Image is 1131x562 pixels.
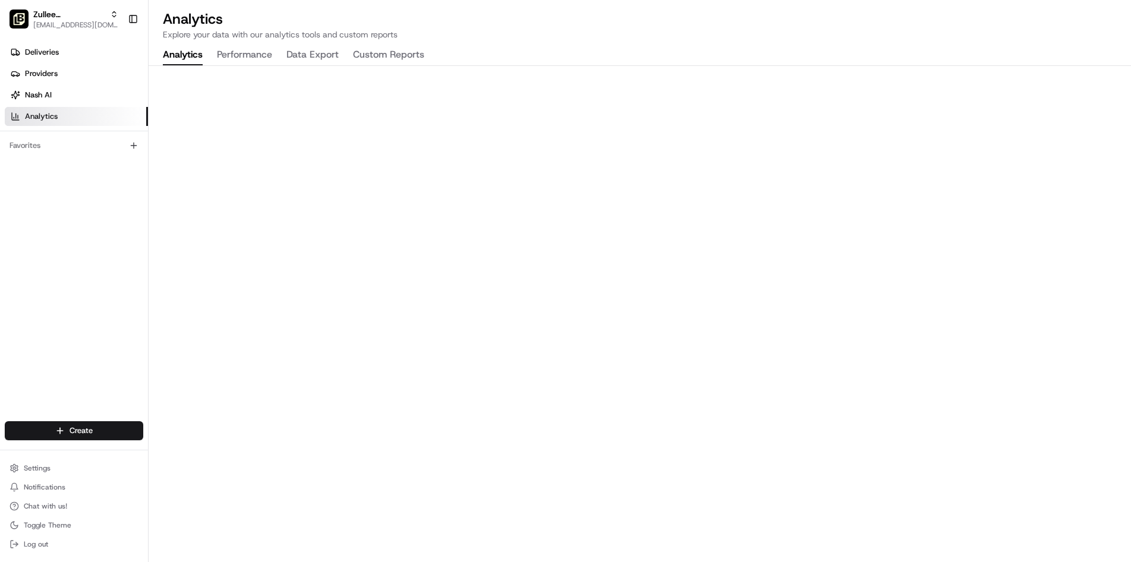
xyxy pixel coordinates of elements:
a: Providers [5,64,148,83]
button: Start new chat [202,117,216,131]
span: Pylon [118,201,144,210]
span: API Documentation [112,172,191,184]
button: Settings [5,460,143,476]
span: Nash AI [25,90,52,100]
button: Performance [217,45,272,65]
button: Create [5,421,143,440]
a: Powered byPylon [84,201,144,210]
button: Custom Reports [353,45,424,65]
span: Create [70,425,93,436]
button: Chat with us! [5,498,143,514]
span: Deliveries [25,47,59,58]
span: Analytics [25,111,58,122]
button: Notifications [5,479,143,495]
div: 📗 [12,173,21,183]
iframe: Analytics [149,66,1131,562]
div: Favorites [5,136,143,155]
span: Settings [24,463,51,473]
button: Log out [5,536,143,552]
button: Data Export [286,45,339,65]
img: Zullee Mediterrannean Grill - Meridian [10,10,29,29]
a: Deliveries [5,43,148,62]
div: 💻 [100,173,110,183]
h2: Analytics [163,10,1117,29]
button: Analytics [163,45,203,65]
a: 📗Knowledge Base [7,168,96,189]
button: Zullee Mediterrannean Grill - MeridianZullee Mediterrannean Grill - Meridian[EMAIL_ADDRESS][DOMAI... [5,5,123,33]
a: Analytics [5,107,148,126]
span: Knowledge Base [24,172,91,184]
p: Explore your data with our analytics tools and custom reports [163,29,1117,40]
a: Nash AI [5,86,148,105]
button: Zullee Mediterrannean Grill - Meridian [33,8,105,20]
span: Toggle Theme [24,520,71,530]
span: Providers [25,68,58,79]
span: Log out [24,539,48,549]
a: 💻API Documentation [96,168,196,189]
button: Toggle Theme [5,517,143,533]
span: Notifications [24,482,65,492]
button: [EMAIL_ADDRESS][DOMAIN_NAME] [33,20,118,30]
span: Chat with us! [24,501,67,511]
